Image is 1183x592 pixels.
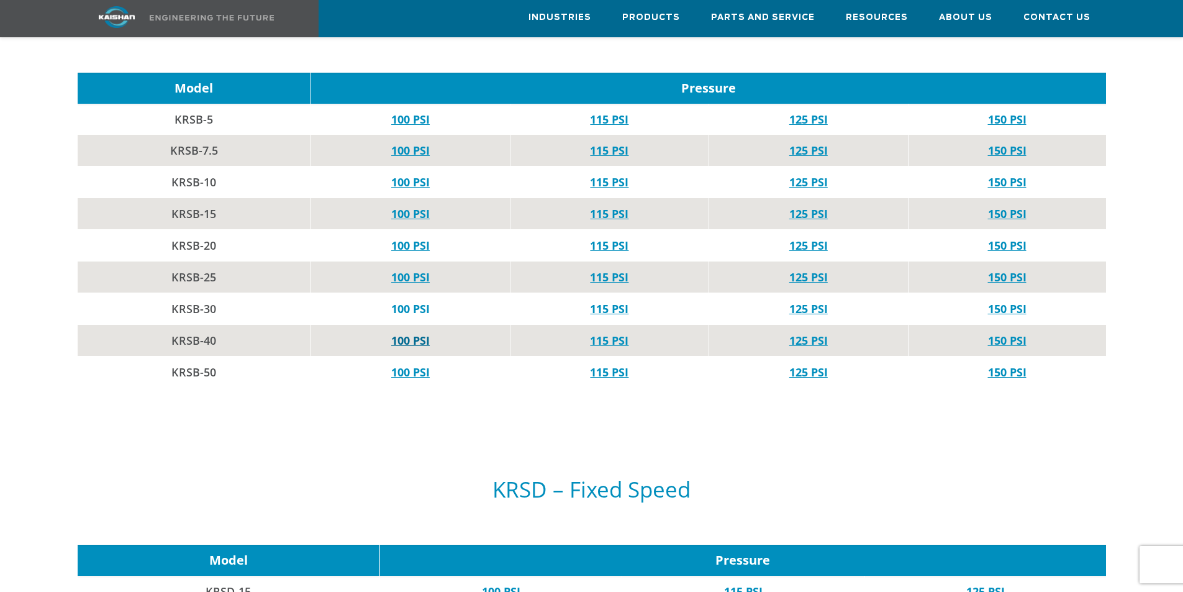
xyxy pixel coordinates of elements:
[391,175,430,189] a: 100 PSI
[988,238,1027,253] a: 150 PSI
[311,73,1106,104] td: Pressure
[988,301,1027,316] a: 150 PSI
[1023,11,1090,25] span: Contact Us
[78,198,311,230] td: KRSB-15
[789,365,828,380] a: 125 PSI
[846,1,908,34] a: Resources
[78,545,380,576] td: Model
[1023,1,1090,34] a: Contact Us
[391,365,430,380] a: 100 PSI
[78,166,311,198] td: KRSB-10
[379,545,1105,576] td: Pressure
[78,293,311,325] td: KRSB-30
[78,262,311,293] td: KRSB-25
[590,365,628,380] a: 115 PSI
[590,301,628,316] a: 115 PSI
[789,333,828,348] a: 125 PSI
[391,301,430,316] a: 100 PSI
[711,1,815,34] a: Parts and Service
[590,206,628,221] a: 115 PSI
[789,270,828,285] a: 125 PSI
[391,206,430,221] a: 100 PSI
[391,238,430,253] a: 100 PSI
[789,238,828,253] a: 125 PSI
[622,11,680,25] span: Products
[391,143,430,158] a: 100 PSI
[590,333,628,348] a: 115 PSI
[789,175,828,189] a: 125 PSI
[988,270,1027,285] a: 150 PSI
[391,333,430,348] a: 100 PSI
[939,1,992,34] a: About Us
[988,365,1027,380] a: 150 PSI
[528,1,591,34] a: Industries
[590,143,628,158] a: 115 PSI
[939,11,992,25] span: About Us
[789,301,828,316] a: 125 PSI
[988,206,1027,221] a: 150 PSI
[789,206,828,221] a: 125 PSI
[78,478,1106,501] h5: KRSD – Fixed Speed
[988,143,1027,158] a: 150 PSI
[590,175,628,189] a: 115 PSI
[70,6,163,28] img: kaishan logo
[711,11,815,25] span: Parts and Service
[590,270,628,285] a: 115 PSI
[846,11,908,25] span: Resources
[391,112,430,127] a: 100 PSI
[988,112,1027,127] a: 150 PSI
[78,230,311,262] td: KRSB-20
[78,73,311,104] td: Model
[391,270,430,285] a: 100 PSI
[78,104,311,135] td: KRSB-5
[988,333,1027,348] a: 150 PSI
[78,135,311,166] td: KRSB-7.5
[590,238,628,253] a: 115 PSI
[789,112,828,127] a: 125 PSI
[528,11,591,25] span: Industries
[78,325,311,357] td: KRSB-40
[78,357,311,388] td: KRSB-50
[150,15,274,20] img: Engineering the future
[789,143,828,158] a: 125 PSI
[590,112,628,127] a: 115 PSI
[622,1,680,34] a: Products
[988,175,1027,189] a: 150 PSI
